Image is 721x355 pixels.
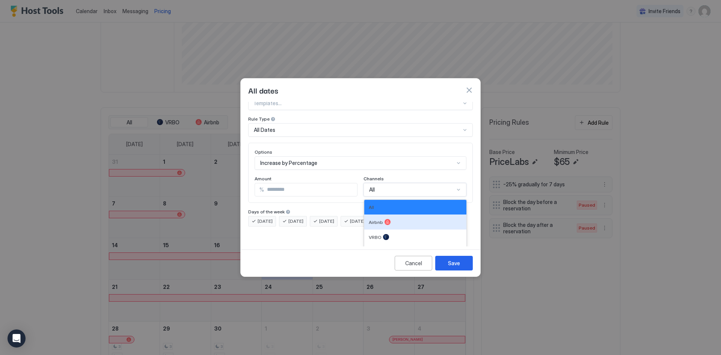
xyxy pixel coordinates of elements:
[254,127,275,133] span: All Dates
[369,186,375,193] span: All
[259,186,264,193] span: %
[255,176,272,181] span: Amount
[405,259,422,267] div: Cancel
[395,256,432,270] button: Cancel
[448,259,460,267] div: Save
[369,204,374,210] span: All
[364,176,384,181] span: Channels
[248,209,285,215] span: Days of the week
[255,149,272,155] span: Options
[248,116,270,122] span: Rule Type
[8,329,26,347] div: Open Intercom Messenger
[248,85,278,96] span: All dates
[435,256,473,270] button: Save
[350,218,365,225] span: [DATE]
[369,219,383,225] span: Airbnb
[288,218,303,225] span: [DATE]
[260,160,317,166] span: Increase by Percentage
[319,218,334,225] span: [DATE]
[258,218,273,225] span: [DATE]
[264,183,357,196] input: Input Field
[369,234,382,240] span: VRBO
